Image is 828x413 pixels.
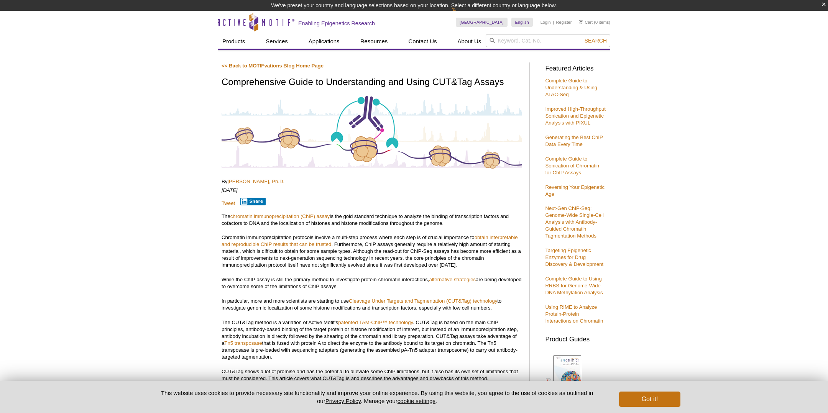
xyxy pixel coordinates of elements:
[545,276,603,295] a: Complete Guide to Using RRBS for Genome-Wide DNA Methylation Analysis
[398,398,435,404] button: cookie settings
[585,38,607,44] span: Search
[429,277,476,282] a: alternative strategies
[261,34,292,49] a: Services
[545,332,606,343] h3: Product Guides
[486,34,610,47] input: Keyword, Cat. No.
[222,368,522,382] p: CUT&Tag shows a lot of promise and has the potential to alleviate some ChIP limitations, but it a...
[579,20,593,25] a: Cart
[453,34,486,49] a: About Us
[545,78,597,97] a: Complete Guide to Understanding & Using ATAC-Seq
[545,134,603,147] a: Generating the Best ChIP Data Every Time
[545,355,597,407] a: Epigenetics Products& Services
[554,356,581,391] img: Epi_brochure_140604_cover_web_70x200
[222,77,522,88] h1: Comprehensive Guide to Understanding and Using CUT&Tag Assays
[218,34,250,49] a: Products
[227,179,284,184] a: [PERSON_NAME], Ph.D.
[356,34,393,49] a: Resources
[304,34,344,49] a: Applications
[511,18,533,27] a: English
[240,198,266,205] button: Share
[452,6,472,24] img: Change Here
[222,234,522,269] p: Chromatin immunoprecipitation protocols involve a multi-step process where each step is of crucia...
[545,156,599,175] a: Complete Guide to Sonication of Chromatin for ChIP Assays
[222,276,522,290] p: While the ChIP assay is still the primary method to investigate protein-chromatin interactions, a...
[579,18,610,27] li: (0 items)
[553,18,554,27] li: |
[222,187,238,193] em: [DATE]
[582,37,609,44] button: Search
[619,392,680,407] button: Got it!
[222,200,235,206] a: Tweet
[579,20,583,24] img: Your Cart
[298,20,375,27] h2: Enabling Epigenetics Research
[545,106,606,126] a: Improved High-Throughput Sonication and Epigenetic Analysis with PIXUL
[148,389,606,405] p: This website uses cookies to provide necessary site functionality and improve your online experie...
[222,92,522,169] img: Antibody-Based Tagmentation Notes
[545,205,603,239] a: Next-Gen ChIP-Seq: Genome-Wide Single-Cell Analysis with Antibody-Guided Chromatin Tagmentation M...
[222,178,522,185] p: By
[222,63,324,69] a: << Back to MOTIFvations Blog Home Page
[325,398,361,404] a: Privacy Policy
[224,340,262,346] a: Tn5 transposase
[556,20,572,25] a: Register
[230,213,330,219] a: chromatin immunoprecipitation (ChIP) assay
[545,66,606,72] h3: Featured Articles
[540,20,551,25] a: Login
[222,319,522,361] p: The CUT&Tag method is a variation of Active Motif’s . CUT&Tag is based on the main ChIP principle...
[222,298,522,311] p: In particular, more and more scientists are starting to use to investigate genomic localization o...
[545,247,603,267] a: Targeting Epigenetic Enzymes for Drug Discovery & Development
[545,304,603,324] a: Using RIME to Analyze Protein-Protein Interactions on Chromatin
[456,18,508,27] a: [GEOGRAPHIC_DATA]
[545,184,605,197] a: Reversing Your Epigenetic Age
[404,34,441,49] a: Contact Us
[222,213,522,227] p: The is the gold standard technique to analyze the binding of transcription factors and cofactors ...
[349,298,497,304] a: Cleavage Under Targets and Tagmentation (CUT&Tag) technology
[338,320,413,325] a: patented TAM-ChIP™ technology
